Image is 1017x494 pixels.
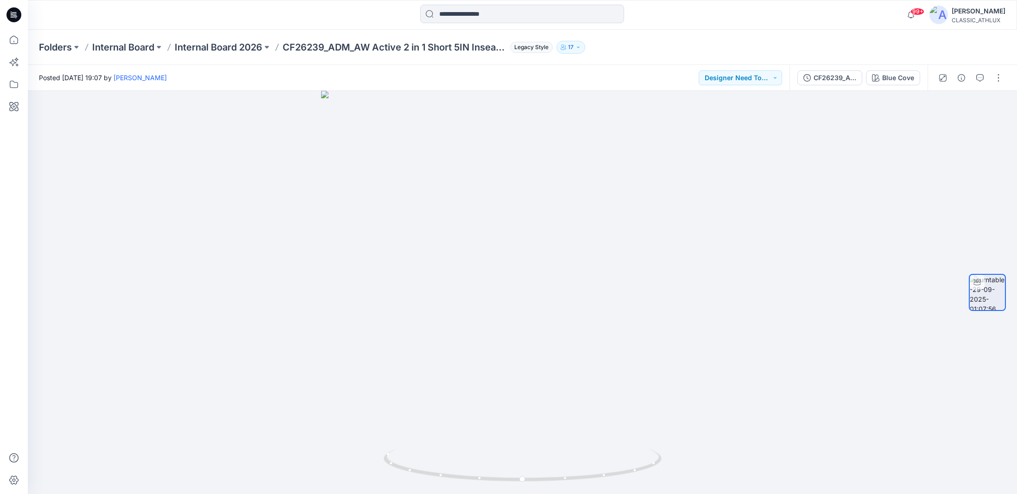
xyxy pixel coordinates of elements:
div: CF26239_ADM_AW Active 2 in 1 Short 5IN Inseam no symetry [814,73,856,83]
a: [PERSON_NAME] [114,74,167,82]
p: CF26239_ADM_AW Active 2 in 1 Short 5IN Inseam no symetry [283,41,506,54]
img: avatar [929,6,948,24]
div: CLASSIC_ATHLUX [952,17,1005,24]
span: 99+ [910,8,924,15]
div: [PERSON_NAME] [952,6,1005,17]
button: CF26239_ADM_AW Active 2 in 1 Short 5IN Inseam no symetry [797,70,862,85]
button: 17 [556,41,585,54]
button: Legacy Style [506,41,553,54]
span: Posted [DATE] 19:07 by [39,73,167,82]
div: Blue Cove [882,73,914,83]
p: 17 [568,42,574,52]
a: Internal Board 2026 [175,41,262,54]
img: turntable-29-09-2025-01:07:56 [970,275,1005,310]
button: Details [954,70,969,85]
a: Internal Board [92,41,154,54]
button: Blue Cove [866,70,920,85]
a: Folders [39,41,72,54]
span: Legacy Style [510,42,553,53]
